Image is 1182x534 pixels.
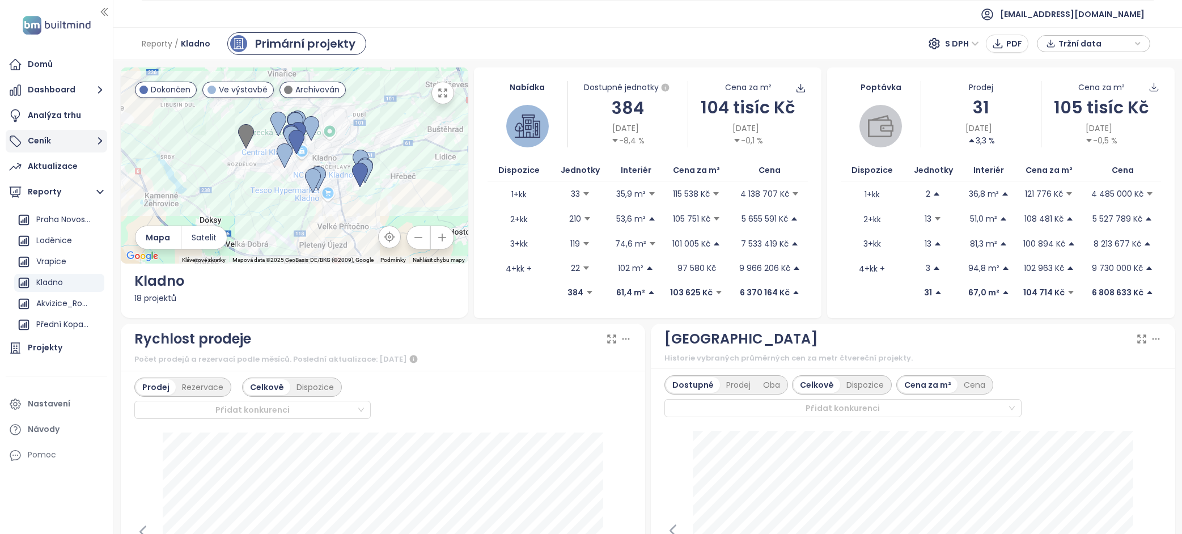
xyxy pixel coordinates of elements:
[970,238,997,249] font: 81,3 m²
[670,287,713,298] font: 103 625 Kč
[863,214,881,225] font: 2+kk
[1091,188,1143,200] font: 4 485 000 Kč
[571,188,580,200] font: 33
[1002,264,1010,272] span: stříška
[926,188,930,200] font: 2
[1086,122,1112,134] font: [DATE]
[135,226,181,249] button: Mapa
[958,377,992,393] div: Cena
[1025,188,1063,200] font: 121 776 Kč
[763,379,780,391] font: Oba
[791,190,799,198] span: stříška dolů
[800,379,834,391] font: Celkově
[6,418,107,441] a: Návody
[584,82,659,93] font: Dostupné jednotky
[28,160,78,172] font: Aktualizace
[741,238,789,249] font: 7 533 419 Kč
[840,377,890,393] div: Dispozice
[182,256,226,264] button: Klávesové zkratky
[6,79,107,101] button: Dashboard
[740,188,789,200] font: 4 138 707 Kč
[986,35,1028,53] button: PDF
[720,377,757,393] div: Prodej
[6,104,107,127] a: Analýza trhu
[968,262,999,274] font: 94,8 m²
[973,95,989,120] font: 31
[701,95,795,120] font: 104 tisíc Kč
[715,289,723,296] span: stříška dolů
[999,240,1007,248] span: stříška
[677,262,716,274] font: 97 580 Kč
[1145,264,1153,272] span: stříška
[232,257,374,263] font: Mapová data ©2025 GeoBasis-DE/BKG (©2009), Google
[1024,213,1064,224] font: 108 481 Kč
[1112,164,1134,176] font: Cena
[28,84,75,95] font: Dashboard
[615,238,646,249] font: 74,6 m²
[792,289,800,296] span: stříška
[511,189,527,200] font: 1+kk
[290,379,340,395] div: Dispozice
[146,232,170,243] font: Mapa
[570,238,580,249] font: 119
[945,38,969,49] font: S DPH
[1023,287,1065,298] font: 104 714 Kč
[413,257,465,263] a: Nahlásit chybu mapy
[618,262,643,274] font: 102 m²
[227,32,366,55] a: primární
[794,377,840,393] div: Celkově
[793,264,800,272] span: stříška
[732,122,759,134] font: [DATE]
[181,226,227,249] button: Satelit
[1092,262,1143,274] font: 9 730 000 Kč
[6,181,107,204] button: Reporty
[510,238,528,249] font: 3+kk
[612,96,644,120] font: 384
[250,382,284,393] font: Celkově
[142,382,170,393] font: Prodej
[757,377,786,393] div: Oba
[934,240,942,248] span: stříška
[1000,9,1145,20] font: [EMAIL_ADDRESS][DOMAIN_NAME]
[898,377,958,393] div: Cena za m²
[1043,35,1144,52] div: tlačítko
[865,189,880,200] font: 1+kk
[968,287,999,298] font: 67,0 m²
[713,240,721,248] span: stříška
[14,253,104,271] div: Vrapice
[713,215,721,223] span: stříška dolů
[36,256,66,267] font: Vrapice
[1092,287,1143,298] font: 6 808 633 Kč
[647,289,655,296] span: stříška
[739,262,790,274] font: 9 966 206 Kč
[14,211,104,229] div: Praha Novostavby Byty
[926,262,930,274] font: 3
[740,287,790,298] font: 6 370 164 Kč
[851,164,893,176] font: Dispozice
[571,262,580,274] font: 22
[14,274,104,292] div: Kladno
[136,379,176,395] div: Prodej
[999,215,1007,223] span: stříška
[28,423,60,435] font: Návody
[725,82,772,93] font: Cena za m²
[36,214,127,225] font: Praha Novostavby Byty
[616,287,645,298] font: 61,4 m²
[134,272,184,290] font: Kladno
[648,215,656,223] span: stříška
[648,190,656,198] span: stříška dolů
[619,135,645,146] font: -8,4 %
[759,164,781,176] font: Cena
[868,113,893,139] img: peněženka
[859,263,885,274] font: 4+kk +
[934,215,942,223] span: stříška dolů
[1078,82,1125,93] font: Cena za m²
[733,137,741,145] span: stříška dolů
[904,379,951,391] font: Cena za m²
[1026,164,1073,176] font: Cena za m²
[1094,238,1141,249] font: 8 213 677 Kč
[182,382,223,393] font: Rezervace
[1085,137,1093,145] span: stříška dolů
[28,135,51,146] font: Ceník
